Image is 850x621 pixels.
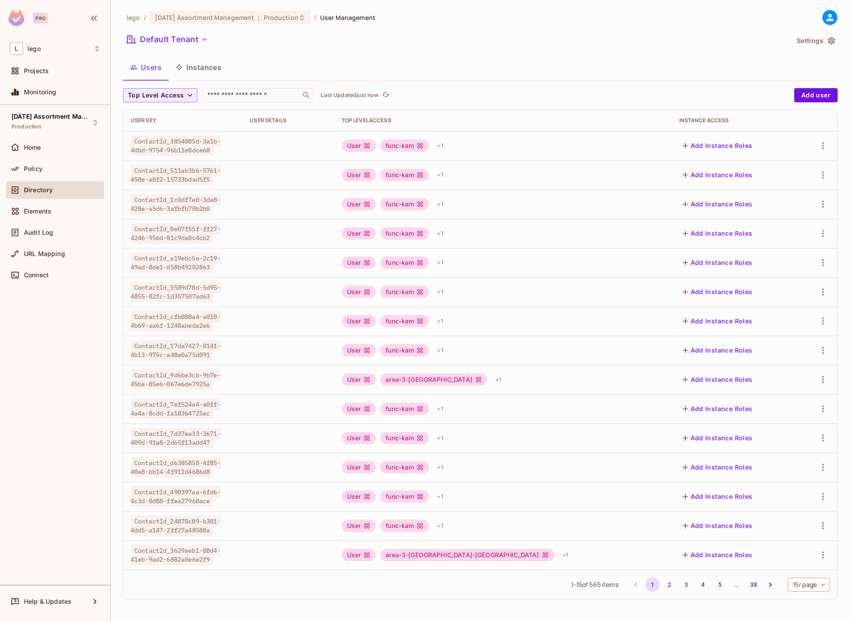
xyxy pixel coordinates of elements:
div: User [342,169,376,181]
span: Top Level Access [128,90,184,101]
button: Go to next page [763,578,777,592]
button: Top Level Access [123,88,197,102]
div: User [342,373,376,386]
button: refresh [380,90,391,101]
span: ContactId_24870c89-b381-4dd5-a147-2ff27a48588a [131,516,221,536]
button: Add Instance Roles [679,343,756,357]
span: [DATE] Assortment Management [12,113,91,120]
span: ContactId_d6385850-4f85-40a8-bb14-4f911d4686d8 [131,457,221,477]
button: Settings [793,34,838,48]
div: func-kam [380,315,429,327]
div: User [342,549,376,561]
span: ContactId_490397aa-6fd6-4c3d-8d88-ffea27968ace [131,486,221,507]
span: ContactId_0e07f55f-ff27-4246-956d-01c9da0c4cb2 [131,223,221,244]
span: Audit Log [24,229,53,236]
span: Projects [24,67,49,74]
div: + 1 [433,519,446,533]
span: ContactId_3854085d-3a1b-4dbd-9754-96b11e8dce60 [131,136,221,156]
div: + 1 [433,402,446,416]
button: Add Instance Roles [679,519,756,533]
div: Instance Access [679,117,791,124]
p: Last Updated just now [321,92,379,99]
div: func-kam [380,169,429,181]
div: + 1 [433,431,446,445]
button: page 1 [645,578,660,592]
div: User [342,227,376,240]
button: Add Instance Roles [679,285,756,299]
div: User [342,403,376,415]
div: + 1 [433,489,446,504]
button: Go to page 4 [696,578,710,592]
div: 15 / page [788,578,830,592]
div: func-kam [380,432,429,444]
div: func-kam [380,286,429,298]
button: Go to page 5 [713,578,727,592]
div: Pro [33,13,48,23]
div: + 1 [433,285,446,299]
button: Go to page 3 [679,578,693,592]
button: Add Instance Roles [679,139,756,153]
span: ContactId_7d37ea33-3671-409d-91a8-2d65f13add47 [131,428,221,448]
div: + 1 [433,314,446,328]
button: Add Instance Roles [679,168,756,182]
button: Users [123,56,169,78]
button: Add Instance Roles [679,489,756,504]
div: + 1 [433,460,446,474]
span: Policy [24,165,42,172]
span: Production [264,13,298,22]
div: func-kam [380,256,429,269]
span: Production [12,123,42,130]
div: User [342,140,376,152]
div: User [342,461,376,474]
span: Home [24,144,41,151]
button: Add Instance Roles [679,402,756,416]
div: func-kam [380,490,429,503]
img: SReyMgAAAABJRU5ErkJggg== [8,10,24,26]
div: func-kam [380,344,429,357]
div: + 1 [433,226,446,241]
span: ContactId_cfb088a4-a010-4b69-aa6f-1248abeda2e6 [131,311,221,331]
span: Click to refresh data [379,90,391,101]
button: Add Instance Roles [679,431,756,445]
span: ContactId_a19ebc5e-2c19-49ad-8de1-d58b49202863 [131,252,221,273]
li: / [314,13,317,22]
div: area-3-[GEOGRAPHIC_DATA] [380,373,487,386]
div: User [342,286,376,298]
span: ContactId_17da7427-0141-4b13-975c-a48a0a75d091 [131,340,221,361]
span: Connect [24,272,49,279]
div: + 1 [433,197,446,211]
span: the active workspace [127,13,140,22]
div: + 1 [492,373,505,387]
div: User Key [131,117,236,124]
li: / [144,13,146,22]
span: Workspace: lego [27,45,41,52]
span: Monitoring [24,89,57,96]
div: + 1 [433,168,446,182]
span: ContactId_3629aeb1-08d4-41eb-9ad2-6882a0e6e2f9 [131,545,221,565]
div: User Details [250,117,327,124]
button: Instances [169,56,228,78]
div: User [342,432,376,444]
span: : [257,14,260,21]
span: [DATE] Assortment Management [155,13,255,22]
nav: pagination navigation [627,578,779,592]
span: ContactId_7ef524a4-a0ff-4a4a-8cdd-fa18364725ac [131,399,221,419]
div: area-3-[GEOGRAPHIC_DATA]-[GEOGRAPHIC_DATA] [380,549,554,561]
div: User [342,315,376,327]
button: Add Instance Roles [679,256,756,270]
span: Elements [24,208,51,215]
div: User [342,198,376,210]
button: Add Instance Roles [679,314,756,328]
div: func-kam [380,461,429,474]
div: Top Level Access [342,117,665,124]
div: User [342,520,376,532]
div: func-kam [380,520,429,532]
span: User Management [320,13,375,22]
button: Default Tenant [123,32,212,47]
button: Add user [794,88,838,102]
div: + 1 [433,139,446,153]
span: refresh [382,91,390,100]
div: User [342,490,376,503]
button: Add Instance Roles [679,548,756,562]
div: User [342,344,376,357]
